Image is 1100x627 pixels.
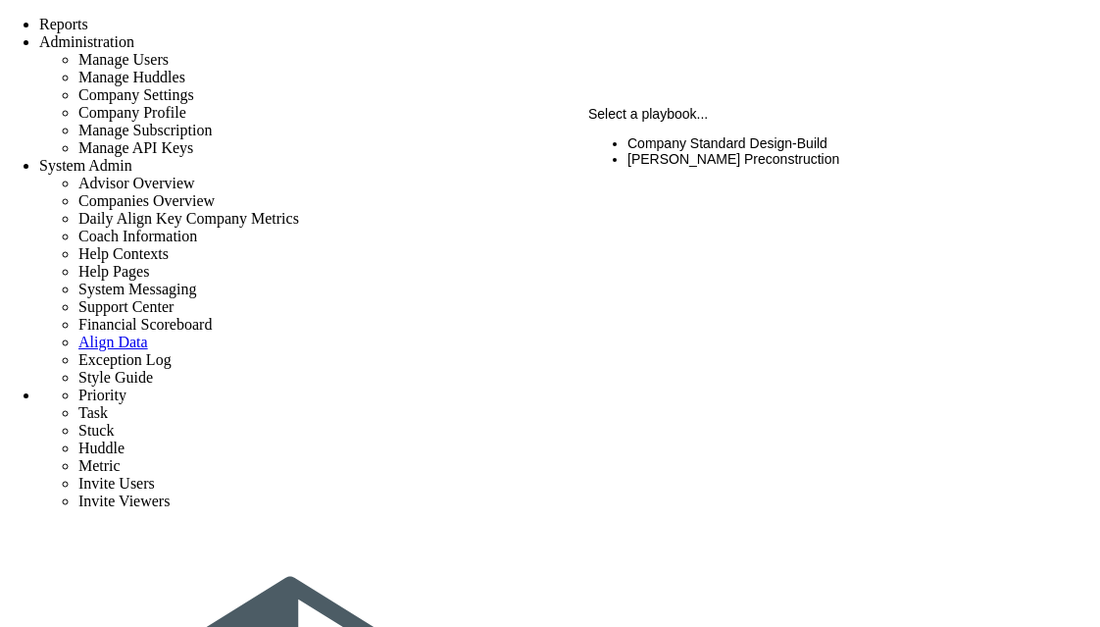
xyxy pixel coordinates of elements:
[78,122,212,138] span: Manage Subscription
[78,245,169,262] span: Help Contexts
[78,192,215,209] span: Companies Overview
[627,135,1056,151] li: Company Standard Design-Build
[78,139,193,156] span: Manage API Keys
[78,369,153,386] span: Style Guide
[78,475,155,492] span: Invite Users
[78,86,194,103] span: Company Settings
[78,51,169,68] span: Manage Users
[78,104,186,121] span: Company Profile
[78,210,299,227] span: Daily Align Key Company Metrics
[78,69,185,85] span: Manage Huddles
[39,33,134,50] span: Administration
[78,263,149,280] span: Help Pages
[78,422,114,439] span: Stuck
[78,457,121,474] span: Metric
[78,351,172,368] span: Exception Log
[78,440,125,456] span: Huddle
[78,228,197,244] span: Coach Information
[78,281,196,297] span: System Messaging
[39,157,132,174] span: System Admin
[39,16,88,32] span: Reports
[78,404,108,421] span: Task
[627,151,1056,167] li: [PERSON_NAME] Preconstruction
[78,298,174,315] span: Support Center
[78,175,195,191] span: Advisor Overview
[588,106,1056,122] div: Select a playbook...
[78,493,170,509] span: Invite Viewers
[78,316,212,333] span: Financial Scoreboard
[78,387,126,403] span: Priority
[78,334,148,350] a: Align Data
